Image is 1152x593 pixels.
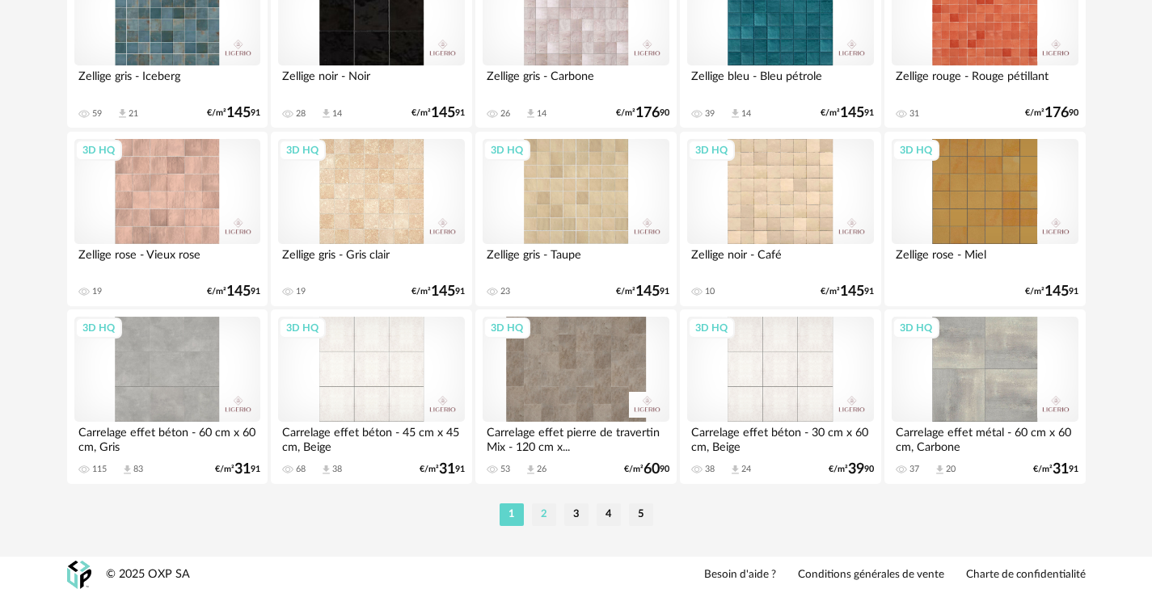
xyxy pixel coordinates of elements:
div: 3D HQ [279,140,326,161]
div: 31 [909,108,919,120]
span: 145 [1044,286,1069,297]
li: 2 [532,503,556,526]
div: 19 [92,286,102,297]
div: €/m² 90 [616,107,669,119]
span: 145 [840,107,864,119]
div: Carrelage effet béton - 45 cm x 45 cm, Beige [278,422,464,454]
a: Charte de confidentialité [966,568,1086,582]
div: Zellige bleu - Bleu pétrole [687,65,873,98]
span: Download icon [729,464,741,476]
div: 3D HQ [483,140,530,161]
a: 3D HQ Zellige gris - Gris clair 19 €/m²14591 [271,132,471,306]
div: 115 [92,464,107,475]
div: Zellige rose - Vieux rose [74,244,260,276]
div: €/m² 91 [1025,286,1078,297]
span: 145 [226,286,251,297]
a: 3D HQ Carrelage effet béton - 30 cm x 60 cm, Beige 38 Download icon 24 €/m²3990 [680,309,880,484]
span: 31 [1053,464,1069,475]
span: 176 [1044,107,1069,119]
li: 5 [629,503,653,526]
span: 145 [226,107,251,119]
a: Besoin d'aide ? [704,568,776,582]
div: 59 [92,108,102,120]
div: 38 [332,464,342,475]
a: 3D HQ Carrelage effet béton - 60 cm x 60 cm, Gris 115 Download icon 83 €/m²3191 [67,309,268,484]
div: €/m² 91 [821,107,874,119]
span: 39 [848,464,864,475]
div: Zellige noir - Café [687,244,873,276]
div: €/m² 91 [411,107,465,119]
a: 3D HQ Zellige noir - Café 10 €/m²14591 [680,132,880,306]
div: 24 [741,464,751,475]
span: Download icon [116,107,129,120]
div: €/m² 91 [207,286,260,297]
div: 19 [296,286,306,297]
div: 14 [537,108,546,120]
div: 21 [129,108,138,120]
div: Zellige noir - Noir [278,65,464,98]
div: €/m² 90 [1025,107,1078,119]
div: 3D HQ [892,140,939,161]
li: 4 [597,503,621,526]
div: €/m² 90 [624,464,669,475]
div: Zellige gris - Taupe [483,244,669,276]
li: 3 [564,503,589,526]
div: €/m² 91 [821,286,874,297]
div: 39 [705,108,715,120]
span: 145 [431,107,455,119]
div: Zellige rose - Miel [892,244,1078,276]
div: 83 [133,464,143,475]
span: 60 [644,464,660,475]
span: Download icon [525,464,537,476]
span: 31 [234,464,251,475]
div: Carrelage effet béton - 30 cm x 60 cm, Beige [687,422,873,454]
span: Download icon [934,464,946,476]
div: 20 [946,464,956,475]
div: €/m² 91 [1033,464,1078,475]
span: Download icon [320,464,332,476]
div: Carrelage effet béton - 60 cm x 60 cm, Gris [74,422,260,454]
div: Zellige gris - Carbone [483,65,669,98]
a: 3D HQ Zellige gris - Taupe 23 €/m²14591 [475,132,676,306]
span: Download icon [121,464,133,476]
div: €/m² 91 [616,286,669,297]
a: Conditions générales de vente [798,568,944,582]
div: 3D HQ [75,140,122,161]
a: 3D HQ Carrelage effet béton - 45 cm x 45 cm, Beige 68 Download icon 38 €/m²3191 [271,309,471,484]
div: €/m² 91 [420,464,465,475]
img: OXP [67,561,91,589]
span: Download icon [525,107,537,120]
div: 3D HQ [892,318,939,339]
div: €/m² 91 [411,286,465,297]
div: Carrelage effet pierre de travertin Mix - 120 cm x... [483,422,669,454]
div: Zellige gris - Iceberg [74,65,260,98]
div: €/m² 91 [207,107,260,119]
a: 3D HQ Zellige rose - Vieux rose 19 €/m²14591 [67,132,268,306]
span: 145 [840,286,864,297]
div: 23 [500,286,510,297]
div: 14 [741,108,751,120]
span: 31 [439,464,455,475]
div: © 2025 OXP SA [106,567,190,582]
div: 3D HQ [75,318,122,339]
a: 3D HQ Carrelage effet pierre de travertin Mix - 120 cm x... 53 Download icon 26 €/m²6090 [475,309,676,484]
div: 3D HQ [483,318,530,339]
div: €/m² 91 [215,464,260,475]
div: 10 [705,286,715,297]
div: 53 [500,464,510,475]
div: 68 [296,464,306,475]
a: 3D HQ Zellige rose - Miel €/m²14591 [884,132,1085,306]
div: 28 [296,108,306,120]
span: 176 [635,107,660,119]
div: 26 [537,464,546,475]
div: 37 [909,464,919,475]
div: Carrelage effet métal - 60 cm x 60 cm, Carbone [892,422,1078,454]
div: 14 [332,108,342,120]
span: 145 [431,286,455,297]
div: 38 [705,464,715,475]
li: 1 [500,503,524,526]
div: Zellige gris - Gris clair [278,244,464,276]
div: Zellige rouge - Rouge pétillant [892,65,1078,98]
span: 145 [635,286,660,297]
div: 26 [500,108,510,120]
